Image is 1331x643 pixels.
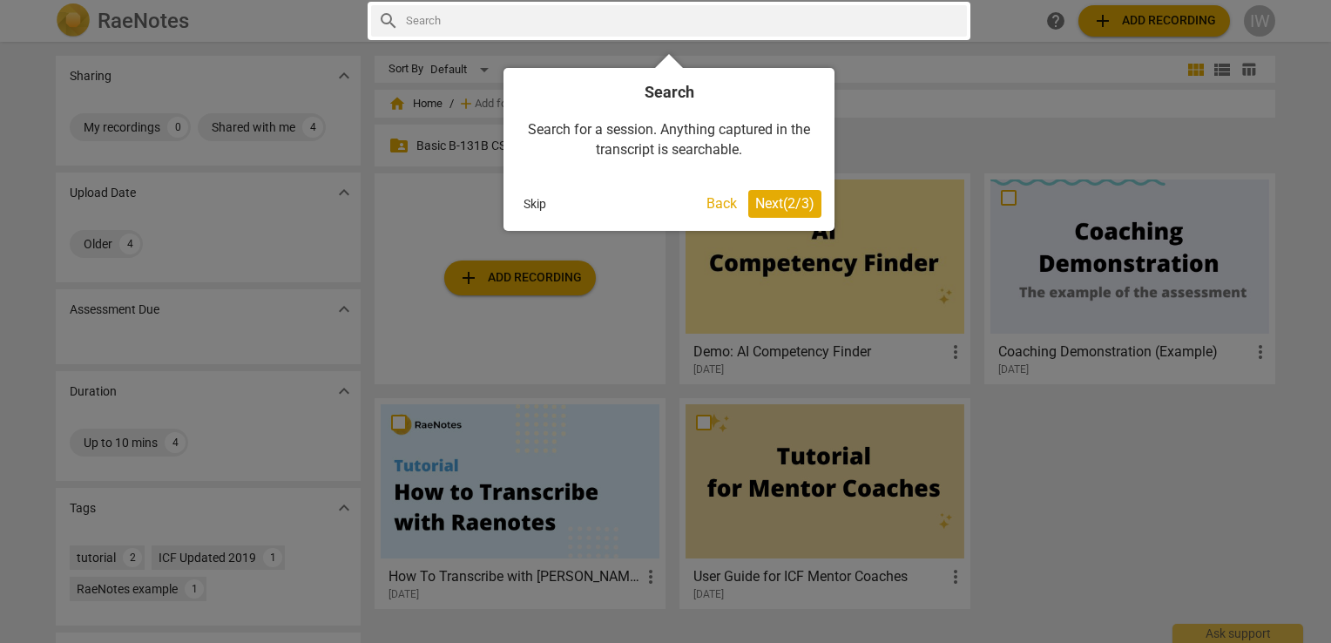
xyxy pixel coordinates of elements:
[517,191,553,217] button: Skip
[748,190,821,218] button: Next
[517,81,821,103] h4: Search
[755,195,814,212] span: Next ( 2 / 3 )
[699,190,744,218] button: Back
[517,103,821,177] div: Search for a session. Anything captured in the transcript is searchable.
